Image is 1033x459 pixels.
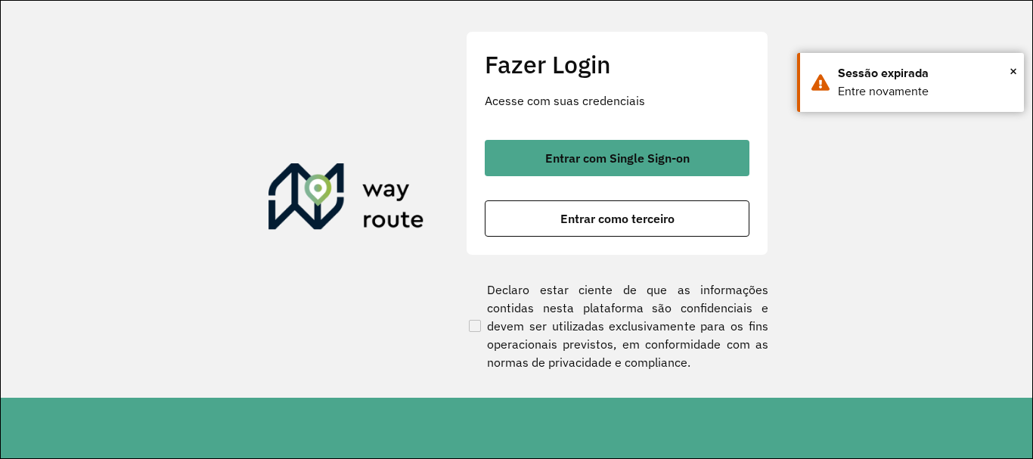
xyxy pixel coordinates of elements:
h2: Fazer Login [485,50,749,79]
span: Entrar como terceiro [560,212,675,225]
div: Entre novamente [838,82,1013,101]
button: Close [1010,60,1017,82]
span: Entrar com Single Sign-on [545,152,690,164]
p: Acesse com suas credenciais [485,91,749,110]
span: × [1010,60,1017,82]
div: Sessão expirada [838,64,1013,82]
img: Roteirizador AmbevTech [268,163,424,236]
button: button [485,140,749,176]
button: button [485,200,749,237]
label: Declaro estar ciente de que as informações contidas nesta plataforma são confidenciais e devem se... [466,281,768,371]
